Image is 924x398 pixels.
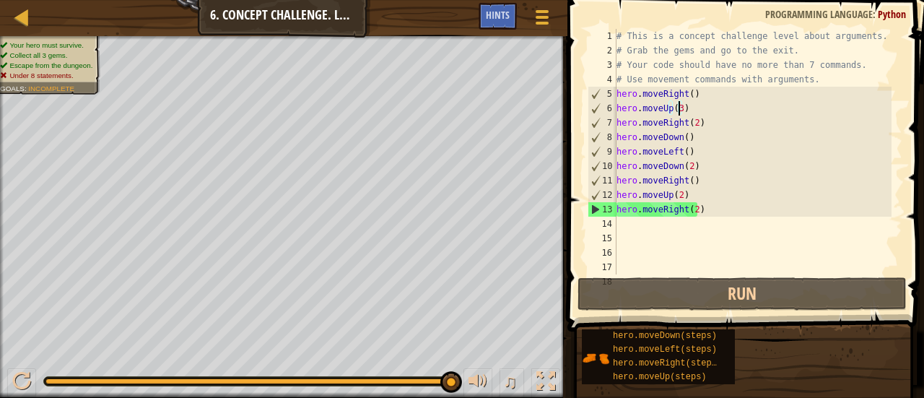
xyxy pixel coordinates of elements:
[588,217,616,231] div: 14
[588,246,616,260] div: 16
[577,277,907,311] button: Run
[588,116,616,130] div: 7
[463,368,492,398] button: Adjust volume
[500,368,524,398] button: ♫
[588,101,616,116] div: 6
[588,274,616,289] div: 18
[582,345,609,372] img: portrait.png
[765,7,873,21] span: Programming language
[588,202,616,217] div: 13
[486,8,510,22] span: Hints
[9,72,73,79] span: Under 8 statements.
[873,7,878,21] span: :
[588,43,616,58] div: 2
[9,61,92,69] span: Escape from the dungeon.
[25,85,28,92] span: :
[613,331,717,341] span: hero.moveDown(steps)
[588,173,616,188] div: 11
[588,29,616,43] div: 1
[524,3,560,37] button: Show game menu
[7,368,36,398] button: Ctrl + P: Play
[9,41,84,49] span: Your hero must survive.
[588,87,616,101] div: 5
[502,371,517,392] span: ♫
[9,51,67,59] span: Collect all 3 gems.
[28,85,74,92] span: Incomplete
[588,58,616,72] div: 3
[588,130,616,144] div: 8
[613,372,707,382] span: hero.moveUp(steps)
[588,144,616,159] div: 9
[588,188,616,202] div: 12
[588,159,616,173] div: 10
[588,260,616,274] div: 17
[588,72,616,87] div: 4
[588,231,616,246] div: 15
[613,345,717,355] span: hero.moveLeft(steps)
[531,368,560,398] button: Toggle fullscreen
[613,358,722,368] span: hero.moveRight(steps)
[878,7,906,21] span: Python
